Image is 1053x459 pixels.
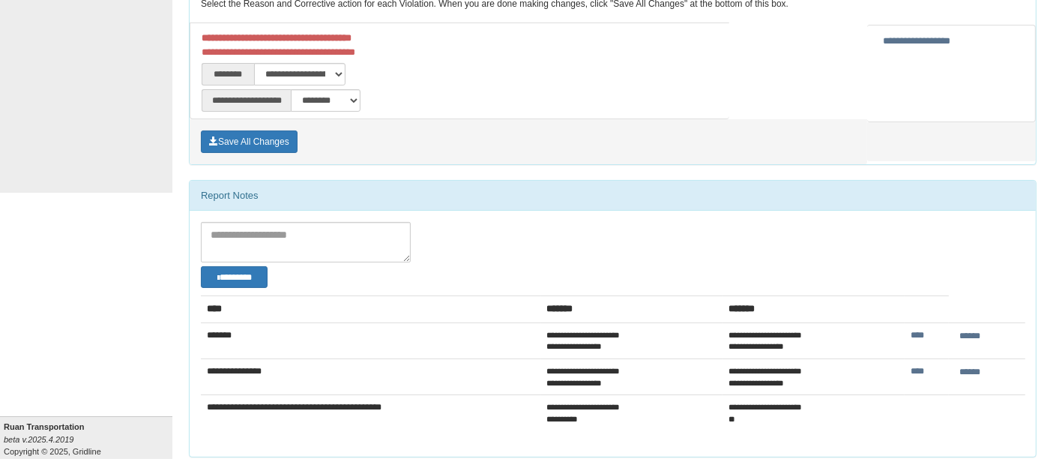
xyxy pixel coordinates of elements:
button: Save [201,130,298,153]
div: Report Notes [190,181,1036,211]
i: beta v.2025.4.2019 [4,435,73,444]
button: Change Filter Options [201,266,268,288]
b: Ruan Transportation [4,422,85,431]
div: Copyright © 2025, Gridline [4,421,172,457]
